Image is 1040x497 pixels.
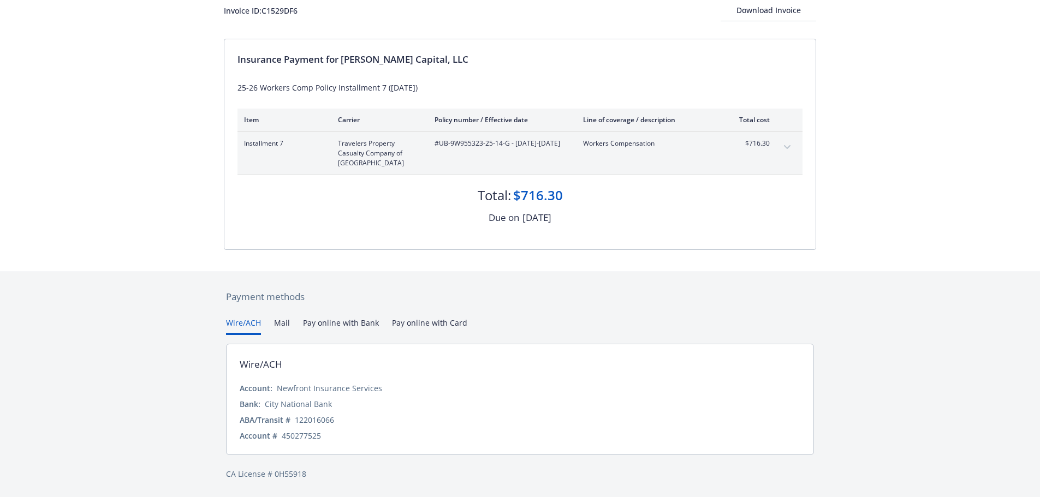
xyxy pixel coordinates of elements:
[522,211,551,225] div: [DATE]
[392,317,467,335] button: Pay online with Card
[265,398,332,410] div: City National Bank
[513,186,563,205] div: $716.30
[274,317,290,335] button: Mail
[277,382,382,394] div: Newfront Insurance Services
[729,139,770,148] span: $716.30
[240,430,277,441] div: Account #
[778,139,796,156] button: expand content
[435,139,566,148] span: #UB-9W955323-25-14-G - [DATE]-[DATE]
[282,430,321,441] div: 450277525
[244,115,320,124] div: Item
[224,5,298,16] div: Invoice ID: C1529DF6
[240,398,260,410] div: Bank:
[729,115,770,124] div: Total cost
[583,139,711,148] span: Workers Compensation
[338,139,417,168] span: Travelers Property Casualty Company of [GEOGRAPHIC_DATA]
[295,414,334,426] div: 122016066
[435,115,566,124] div: Policy number / Effective date
[240,357,282,372] div: Wire/ACH
[226,290,814,304] div: Payment methods
[303,317,379,335] button: Pay online with Bank
[237,82,803,93] div: 25-26 Workers Comp Policy Installment 7 ([DATE])
[244,139,320,148] span: Installment 7
[478,186,511,205] div: Total:
[237,52,803,67] div: Insurance Payment for [PERSON_NAME] Capital, LLC
[226,468,814,480] div: CA License # 0H55918
[338,115,417,124] div: Carrier
[226,317,261,335] button: Wire/ACH
[489,211,519,225] div: Due on
[583,115,711,124] div: Line of coverage / description
[240,382,272,394] div: Account:
[240,414,290,426] div: ABA/Transit #
[237,132,803,175] div: Installment 7Travelers Property Casualty Company of [GEOGRAPHIC_DATA]#UB-9W955323-25-14-G - [DATE...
